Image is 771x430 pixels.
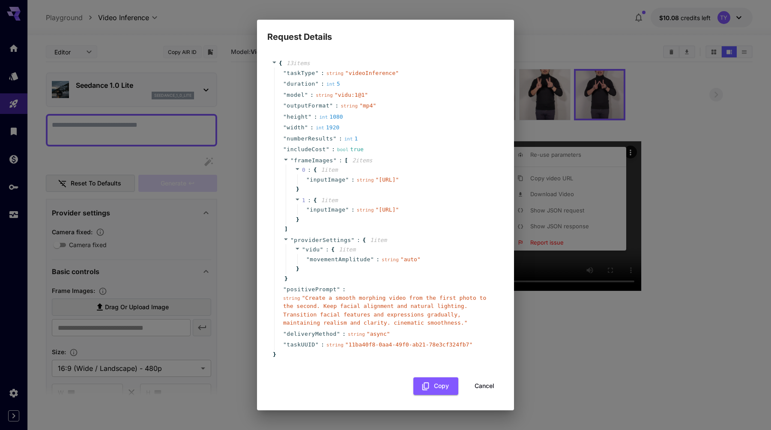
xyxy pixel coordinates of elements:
[346,176,349,183] span: "
[329,102,333,109] span: "
[295,215,299,224] span: }
[333,157,337,164] span: "
[302,197,305,203] span: 1
[295,265,299,273] span: }
[287,134,333,143] span: numberResults
[314,196,317,205] span: {
[341,103,358,109] span: string
[333,135,337,142] span: "
[305,92,308,98] span: "
[359,102,376,109] span: " mp4 "
[316,93,333,98] span: string
[310,206,345,214] span: inputImage
[357,177,374,183] span: string
[287,60,310,66] span: 13 item s
[371,256,374,263] span: "
[326,146,329,152] span: "
[287,80,315,88] span: duration
[287,102,329,110] span: outputFormat
[326,71,344,76] span: string
[283,331,287,337] span: "
[345,70,399,76] span: " videoInference "
[302,246,305,253] span: "
[283,296,300,301] span: string
[305,124,308,131] span: "
[283,81,287,87] span: "
[316,123,339,132] div: 1920
[346,206,349,213] span: "
[321,167,338,173] span: 1 item
[413,377,458,395] button: Copy
[290,237,294,243] span: "
[294,237,351,243] span: providerSettings
[315,70,319,76] span: "
[351,206,355,214] span: :
[283,102,287,109] span: "
[326,81,335,87] span: int
[283,275,288,283] span: }
[283,225,288,233] span: ]
[319,113,343,121] div: 1080
[314,113,317,121] span: :
[272,350,276,359] span: }
[326,245,329,254] span: :
[382,257,399,263] span: string
[339,246,356,253] span: 1 item
[370,237,387,243] span: 1 item
[315,81,319,87] span: "
[339,134,342,143] span: :
[310,255,371,264] span: movementAmplitude
[337,147,349,152] span: bool
[351,237,355,243] span: "
[351,176,355,184] span: :
[306,176,310,183] span: "
[290,157,294,164] span: "
[306,256,310,263] span: "
[326,80,340,88] div: 5
[283,92,287,98] span: "
[283,146,287,152] span: "
[294,157,333,164] span: frameImages
[376,255,380,264] span: :
[320,246,323,253] span: "
[376,206,399,213] span: " [URL] "
[321,69,324,78] span: :
[287,145,326,154] span: includeCost
[305,246,320,253] span: vidu
[332,145,335,154] span: :
[344,136,353,142] span: int
[283,286,287,293] span: "
[287,330,337,338] span: deliveryMethod
[287,91,305,99] span: model
[316,125,324,131] span: int
[287,69,315,78] span: taskType
[287,113,308,121] span: height
[321,340,324,349] span: :
[352,157,372,164] span: 2 item s
[367,331,390,337] span: " async "
[308,113,311,120] span: "
[331,245,335,254] span: {
[348,331,365,337] span: string
[314,166,317,174] span: {
[339,156,342,165] span: :
[357,236,360,245] span: :
[326,342,344,348] span: string
[283,113,287,120] span: "
[287,123,305,132] span: width
[283,295,486,326] span: " Create a smooth morphing video from the first photo to the second. Keep facial alignment and na...
[295,185,299,194] span: }
[283,124,287,131] span: "
[342,285,346,294] span: :
[287,340,315,349] span: taskUUID
[310,176,345,184] span: inputImage
[400,256,421,263] span: " auto "
[345,156,348,165] span: [
[283,135,287,142] span: "
[315,341,319,348] span: "
[337,145,364,154] div: true
[357,207,374,213] span: string
[345,341,472,348] span: " 11ba40f8-0aa4-49f0-ab21-78e3cf324fb7 "
[362,236,366,245] span: {
[308,196,311,205] span: :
